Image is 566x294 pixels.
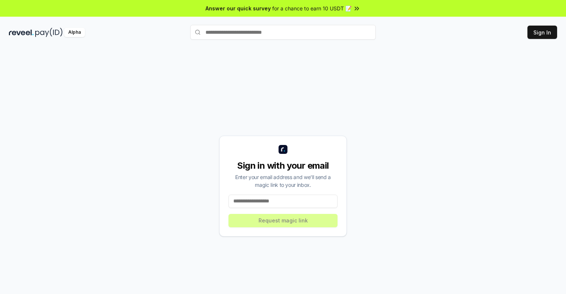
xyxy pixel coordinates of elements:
[279,145,287,154] img: logo_small
[35,28,63,37] img: pay_id
[228,160,338,172] div: Sign in with your email
[228,173,338,189] div: Enter your email address and we’ll send a magic link to your inbox.
[272,4,352,12] span: for a chance to earn 10 USDT 📝
[527,26,557,39] button: Sign In
[9,28,34,37] img: reveel_dark
[64,28,85,37] div: Alpha
[205,4,271,12] span: Answer our quick survey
